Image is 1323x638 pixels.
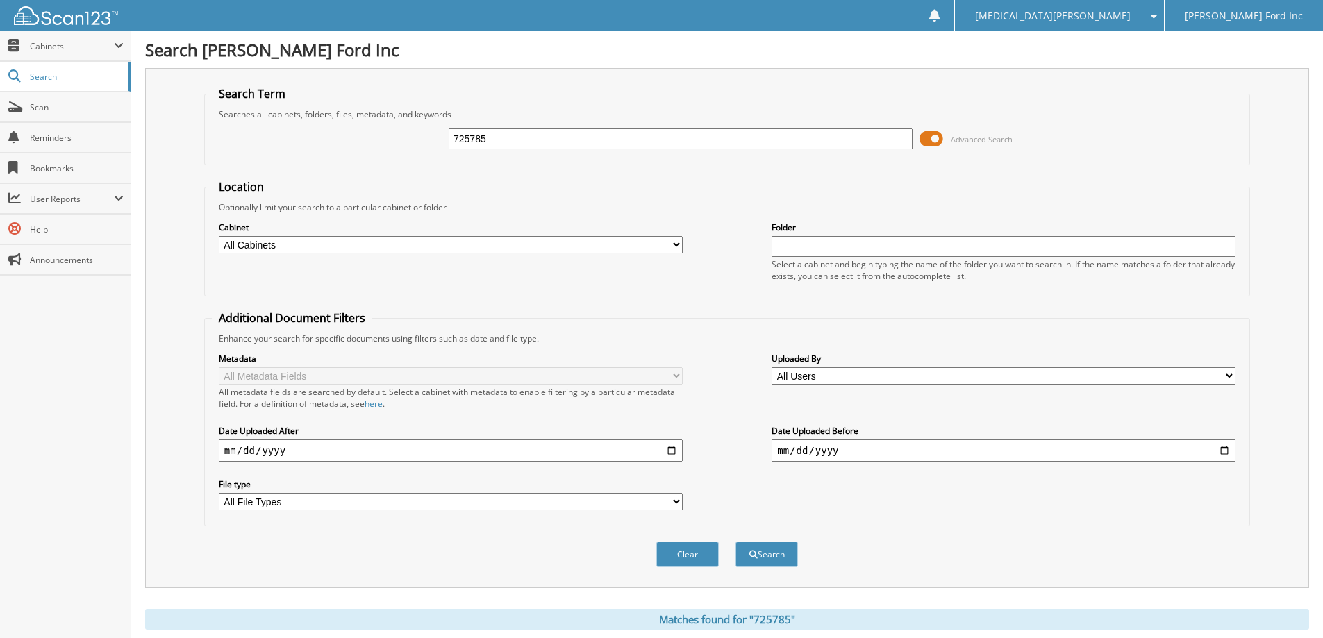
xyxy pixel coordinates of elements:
[772,221,1235,233] label: Folder
[219,425,683,437] label: Date Uploaded After
[1185,12,1303,20] span: [PERSON_NAME] Ford Inc
[656,542,719,567] button: Clear
[212,333,1242,344] div: Enhance your search for specific documents using filters such as date and file type.
[30,101,124,113] span: Scan
[212,201,1242,213] div: Optionally limit your search to a particular cabinet or folder
[772,258,1235,282] div: Select a cabinet and begin typing the name of the folder you want to search in. If the name match...
[212,86,292,101] legend: Search Term
[735,542,798,567] button: Search
[212,179,271,194] legend: Location
[219,221,683,233] label: Cabinet
[14,6,118,25] img: scan123-logo-white.svg
[30,132,124,144] span: Reminders
[951,134,1013,144] span: Advanced Search
[772,353,1235,364] label: Uploaded By
[145,609,1309,630] div: Matches found for "725785"
[30,224,124,235] span: Help
[219,353,683,364] label: Metadata
[145,38,1309,61] h1: Search [PERSON_NAME] Ford Inc
[365,398,383,410] a: here
[975,12,1131,20] span: [MEDICAL_DATA][PERSON_NAME]
[30,193,114,205] span: User Reports
[30,71,122,83] span: Search
[30,162,124,174] span: Bookmarks
[219,386,683,410] div: All metadata fields are searched by default. Select a cabinet with metadata to enable filtering b...
[219,478,683,490] label: File type
[772,439,1235,462] input: end
[212,310,372,326] legend: Additional Document Filters
[772,425,1235,437] label: Date Uploaded Before
[30,40,114,52] span: Cabinets
[219,439,683,462] input: start
[212,108,1242,120] div: Searches all cabinets, folders, files, metadata, and keywords
[30,254,124,266] span: Announcements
